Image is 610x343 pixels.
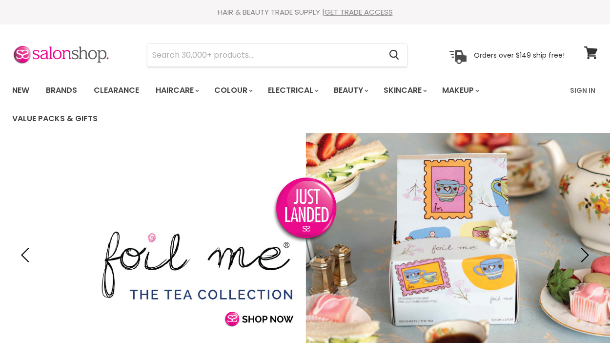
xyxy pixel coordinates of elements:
button: Next [573,245,593,265]
form: Product [147,43,407,67]
a: Skincare [376,80,433,101]
a: Value Packs & Gifts [5,108,105,129]
a: Makeup [435,80,485,101]
p: Orders over $149 ship free! [474,50,565,59]
a: Colour [207,80,259,101]
a: Beauty [326,80,374,101]
a: Sign In [564,80,601,101]
a: Electrical [261,80,325,101]
a: New [5,80,37,101]
a: Brands [39,80,84,101]
button: Previous [17,245,37,265]
button: Search [381,44,407,66]
ul: Main menu [5,76,564,133]
a: GET TRADE ACCESS [325,7,393,17]
a: Clearance [86,80,146,101]
a: Haircare [148,80,205,101]
input: Search [147,44,381,66]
